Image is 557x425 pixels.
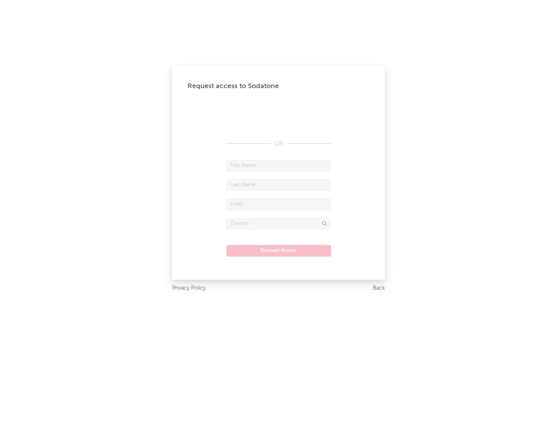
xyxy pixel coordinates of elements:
input: Last Name [226,179,331,191]
input: Division [226,218,331,229]
a: Privacy Policy [172,284,206,293]
div: OR [226,139,331,148]
input: Email [226,199,331,210]
a: Back [373,284,385,293]
input: First Name [226,160,331,172]
button: Request Access [226,245,331,257]
div: Request access to Sodatone [188,82,369,91]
